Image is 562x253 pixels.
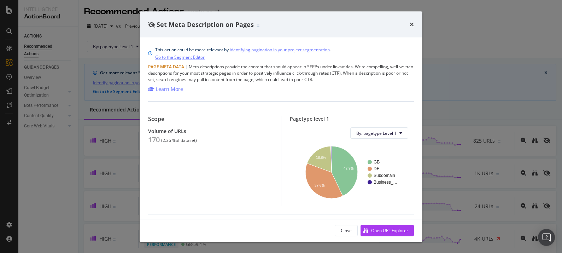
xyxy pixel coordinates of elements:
text: DE [374,166,380,171]
div: Scope [148,116,273,122]
div: Open Intercom Messenger [538,229,555,246]
img: Equal [257,24,259,27]
div: Learn More [156,86,183,93]
text: GB [374,160,380,165]
span: | [185,64,188,70]
a: Go to the Segment Editor [155,53,205,61]
a: Learn More [148,86,183,93]
span: Page Meta Data [148,64,184,70]
div: Close [341,227,352,233]
div: eye-slash [148,22,155,27]
div: Volume of URLs [148,128,273,134]
div: info banner [148,46,414,61]
text: Subdomain [374,173,395,178]
button: Open URL Explorer [361,225,414,236]
div: Meta descriptions provide the content that should appear in SERPs under links/titles. Write compe... [148,64,414,83]
text: 42.9% [344,166,353,170]
span: By: pagetype Level 1 [356,130,397,136]
span: Set Meta Description on Pages [157,20,254,28]
a: identifying pagination in your project segmentation [230,46,330,53]
div: ( 2.36 % of dataset ) [161,138,197,143]
div: This action could be more relevant by . [155,46,331,61]
text: 37.6% [314,184,324,188]
div: Open URL Explorer [371,227,408,233]
text: Business_… [374,180,397,185]
div: times [410,20,414,29]
text: 18.8% [316,156,326,160]
div: Pagetype level 1 [290,116,414,122]
div: 170 [148,136,160,144]
button: By: pagetype Level 1 [350,127,408,139]
svg: A chart. [295,144,405,200]
div: modal [140,11,422,242]
button: Close [335,225,358,236]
